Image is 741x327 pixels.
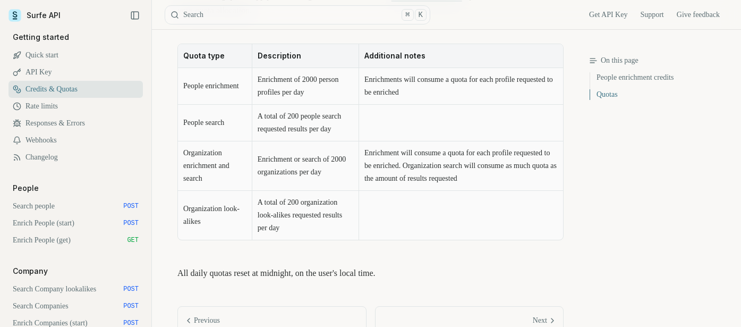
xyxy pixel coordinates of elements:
[589,55,733,66] h3: On this page
[359,141,563,191] td: Enrichment will consume a quota for each profile requested to be enriched. Organization search wi...
[8,32,73,43] p: Getting started
[533,315,547,326] p: Next
[8,266,52,276] p: Company
[178,141,252,191] td: Organization enrichment and search
[252,191,359,240] td: A total of 200 organization look-alikes requested results per day
[178,105,252,141] td: People search
[165,5,430,24] button: Search⌘K
[8,98,143,115] a: Rate limits
[123,202,139,211] span: POST
[590,86,733,100] a: Quotas
[359,68,563,105] td: Enrichments will consume a quota for each profile requested to be enriched
[178,68,252,105] td: People enrichment
[8,281,143,298] a: Search Company lookalikes POST
[8,115,143,132] a: Responses & Errors
[178,191,252,240] td: Organization look-alikes
[677,10,720,20] a: Give feedback
[252,68,359,105] td: Enrichment of 2000 person profiles per day
[127,236,139,245] span: GET
[8,298,143,315] a: Search Companies POST
[8,7,61,23] a: Surfe API
[359,44,563,68] th: Additional notes
[8,81,143,98] a: Credits & Quotas
[8,149,143,166] a: Changelog
[178,44,252,68] th: Quota type
[123,302,139,311] span: POST
[8,183,43,194] p: People
[8,198,143,215] a: Search people POST
[8,132,143,149] a: Webhooks
[590,72,733,86] a: People enrichment credits
[8,47,143,64] a: Quick start
[252,141,359,191] td: Enrichment or search of 2000 organizations per day
[589,10,627,20] a: Get API Key
[415,9,427,21] kbd: K
[123,219,139,228] span: POST
[194,315,220,326] p: Previous
[640,10,663,20] a: Support
[252,105,359,141] td: A total of 200 people search requested results per day
[8,64,143,81] a: API Key
[402,9,413,21] kbd: ⌘
[8,215,143,232] a: Enrich People (start) POST
[123,285,139,294] span: POST
[252,44,359,68] th: Description
[177,266,564,281] p: All daily quotas reset at midnight, on the user's local time.
[8,232,143,249] a: Enrich People (get) GET
[127,7,143,23] button: Collapse Sidebar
